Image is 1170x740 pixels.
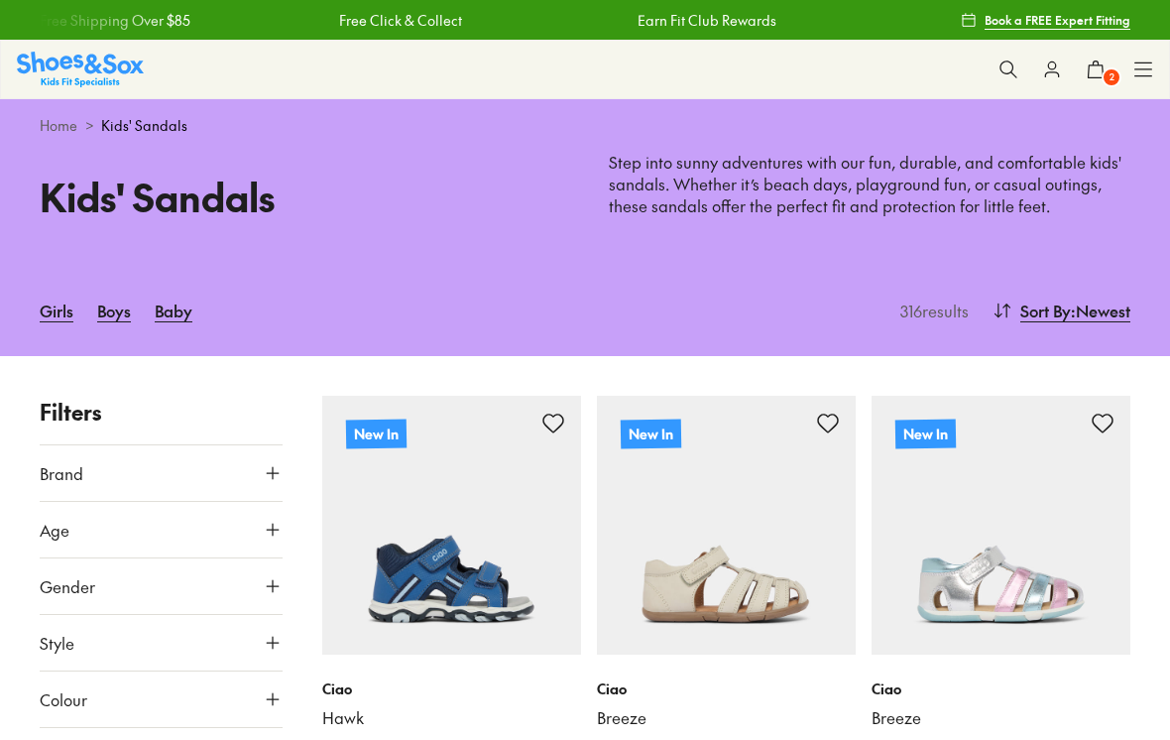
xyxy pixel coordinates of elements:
[597,678,856,699] p: Ciao
[243,10,366,31] a: Free Click & Collect
[895,419,956,448] p: New In
[97,289,131,332] a: Boys
[1074,48,1117,91] button: 2
[40,558,283,614] button: Gender
[40,518,69,542] span: Age
[40,445,283,501] button: Brand
[961,2,1130,38] a: Book a FREE Expert Fitting
[155,289,192,332] a: Baby
[17,52,144,86] a: Shoes & Sox
[40,631,74,655] span: Style
[985,11,1130,29] span: Book a FREE Expert Fitting
[40,461,83,485] span: Brand
[872,678,1130,699] p: Ciao
[892,299,969,322] p: 316 results
[1102,67,1121,87] span: 2
[541,10,680,31] a: Earn Fit Club Rewards
[40,115,77,136] a: Home
[993,289,1130,332] button: Sort By:Newest
[597,707,856,729] a: Breeze
[40,289,73,332] a: Girls
[609,152,1130,217] p: Step into sunny adventures with our fun, durable, and comfortable kids' sandals. Whether it’s bea...
[322,396,581,655] a: New In
[40,502,283,557] button: Age
[40,574,95,598] span: Gender
[1071,299,1130,322] span: : Newest
[40,396,283,429] p: Filters
[322,707,581,729] a: Hawk
[872,396,1130,655] a: New In
[101,115,187,136] span: Kids' Sandals
[841,10,992,31] a: Free Shipping Over $85
[40,615,283,671] button: Style
[40,687,87,711] span: Colour
[1020,299,1071,322] span: Sort By
[40,672,283,727] button: Colour
[346,419,407,448] p: New In
[40,115,1130,136] div: >
[40,169,561,225] h1: Kids' Sandals
[322,678,581,699] p: Ciao
[597,396,856,655] a: New In
[872,707,1130,729] a: Breeze
[17,52,144,86] img: SNS_Logo_Responsive.svg
[621,419,681,448] p: New In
